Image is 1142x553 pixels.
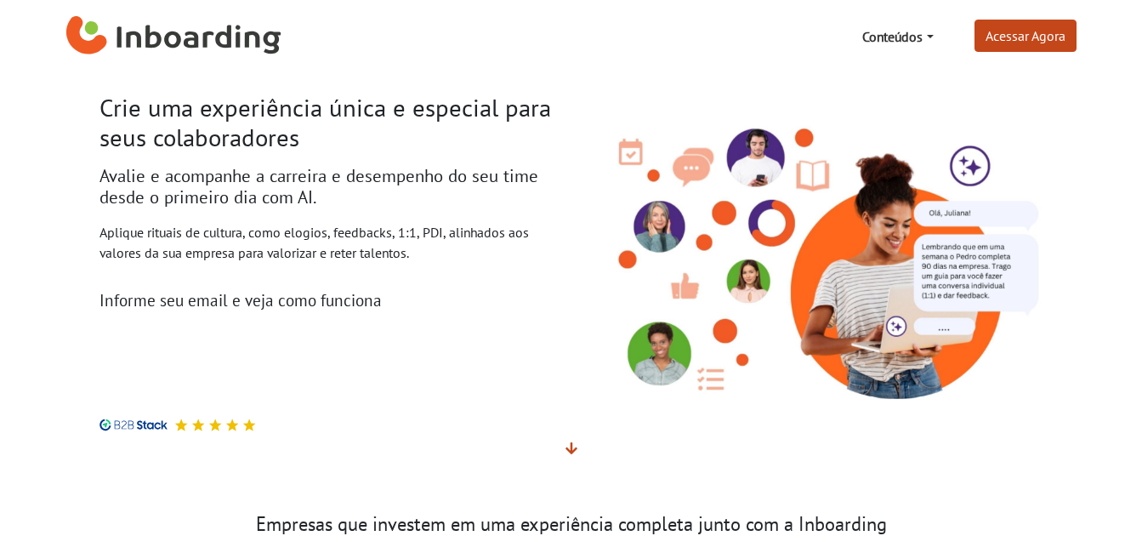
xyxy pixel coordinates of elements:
[584,98,1043,407] img: Inboarding - Rutuais de Cultura com Inteligência Ariticial. Feedback, conversas 1:1, PDI.
[99,513,1043,536] h3: Empresas que investem em uma experiência completa junto com a Inboarding
[99,166,559,208] h2: Avalie e acompanhe a carreira e desempenho do seu time desde o primeiro dia com AI.
[99,316,518,398] iframe: Form 0
[99,290,559,310] h3: Informe seu email e veja como funciona
[242,419,256,431] img: Avaliação 5 estrelas no B2B Stack
[191,419,205,431] img: Avaliação 5 estrelas no B2B Stack
[208,419,222,431] img: Avaliação 5 estrelas no B2B Stack
[565,440,577,457] span: Veja mais detalhes abaixo
[66,7,281,66] a: Inboarding Home Page
[99,222,559,263] p: Aplique rituais de cultura, como elogios, feedbacks, 1:1, PDI, alinhados aos valores da sua empre...
[99,94,559,152] h1: Crie uma experiência única e especial para seus colaboradores
[168,419,256,431] div: Avaliação 5 estrelas no B2B Stack
[174,419,188,431] img: Avaliação 5 estrelas no B2B Stack
[66,11,281,62] img: Inboarding Home
[225,419,239,431] img: Avaliação 5 estrelas no B2B Stack
[974,20,1077,52] a: Acessar Agora
[99,419,168,431] img: B2B Stack logo
[855,20,940,54] a: Conteúdos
